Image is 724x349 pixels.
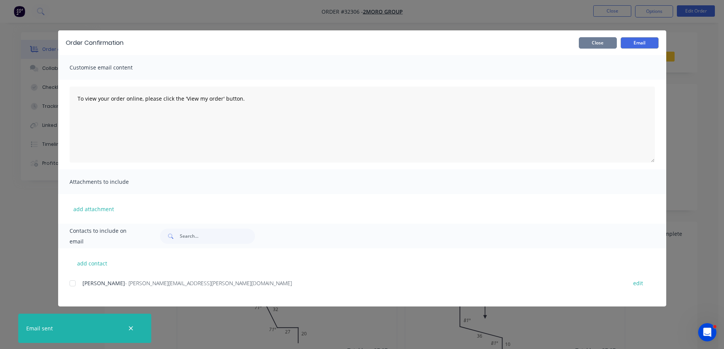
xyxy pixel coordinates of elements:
div: Email sent [26,324,53,332]
span: Customise email content [70,62,153,73]
button: Close [579,37,617,49]
span: Attachments to include [70,177,153,187]
button: add attachment [70,203,118,215]
iframe: Intercom live chat [698,323,716,341]
textarea: To view your order online, please click the 'View my order' button. [70,87,655,163]
div: Order Confirmation [66,38,124,47]
button: edit [629,278,648,288]
span: - [PERSON_NAME][EMAIL_ADDRESS][PERSON_NAME][DOMAIN_NAME] [125,280,292,287]
span: [PERSON_NAME] [82,280,125,287]
button: add contact [70,257,115,269]
button: Email [621,37,659,49]
span: Contacts to include on email [70,226,141,247]
input: Search... [180,229,255,244]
